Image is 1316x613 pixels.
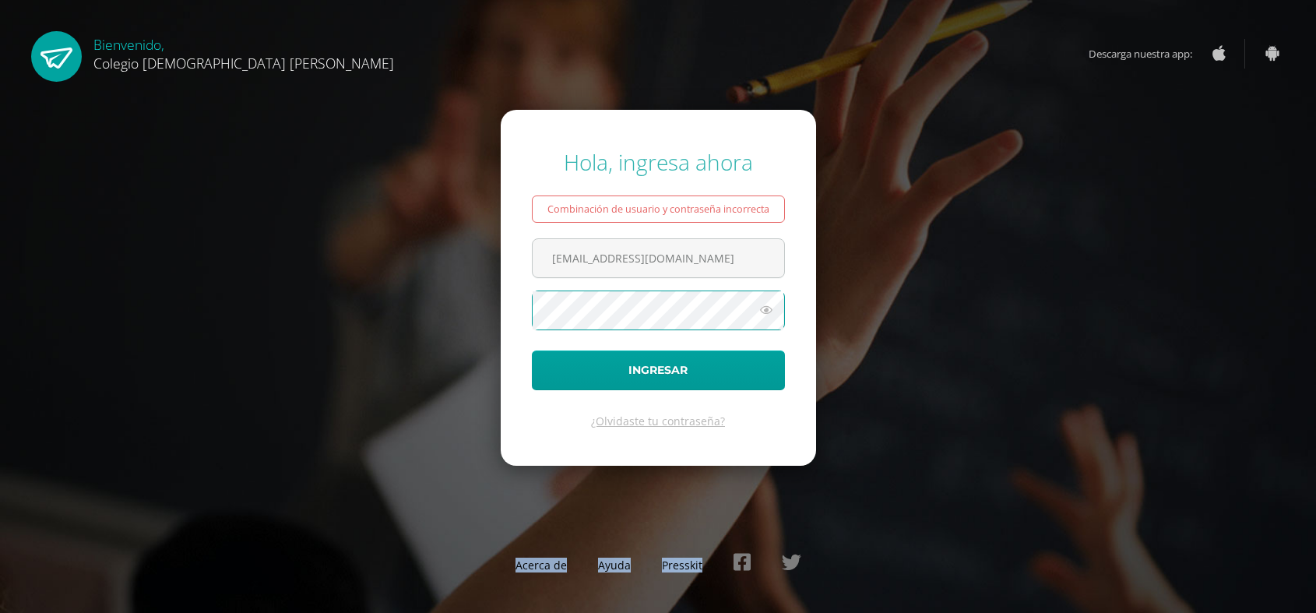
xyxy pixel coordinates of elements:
span: Descarga nuestra app: [1089,39,1208,69]
a: Ayuda [598,558,631,572]
button: Ingresar [532,351,785,390]
div: Combinación de usuario y contraseña incorrecta [532,196,785,224]
span: Colegio [DEMOGRAPHIC_DATA] [PERSON_NAME] [93,54,394,72]
a: ¿Olvidaste tu contraseña? [591,414,725,428]
div: Bienvenido, [93,31,394,72]
a: Acerca de [515,558,567,572]
div: Hola, ingresa ahora [532,147,785,177]
a: Presskit [662,558,702,572]
input: Correo electrónico o usuario [533,239,784,277]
